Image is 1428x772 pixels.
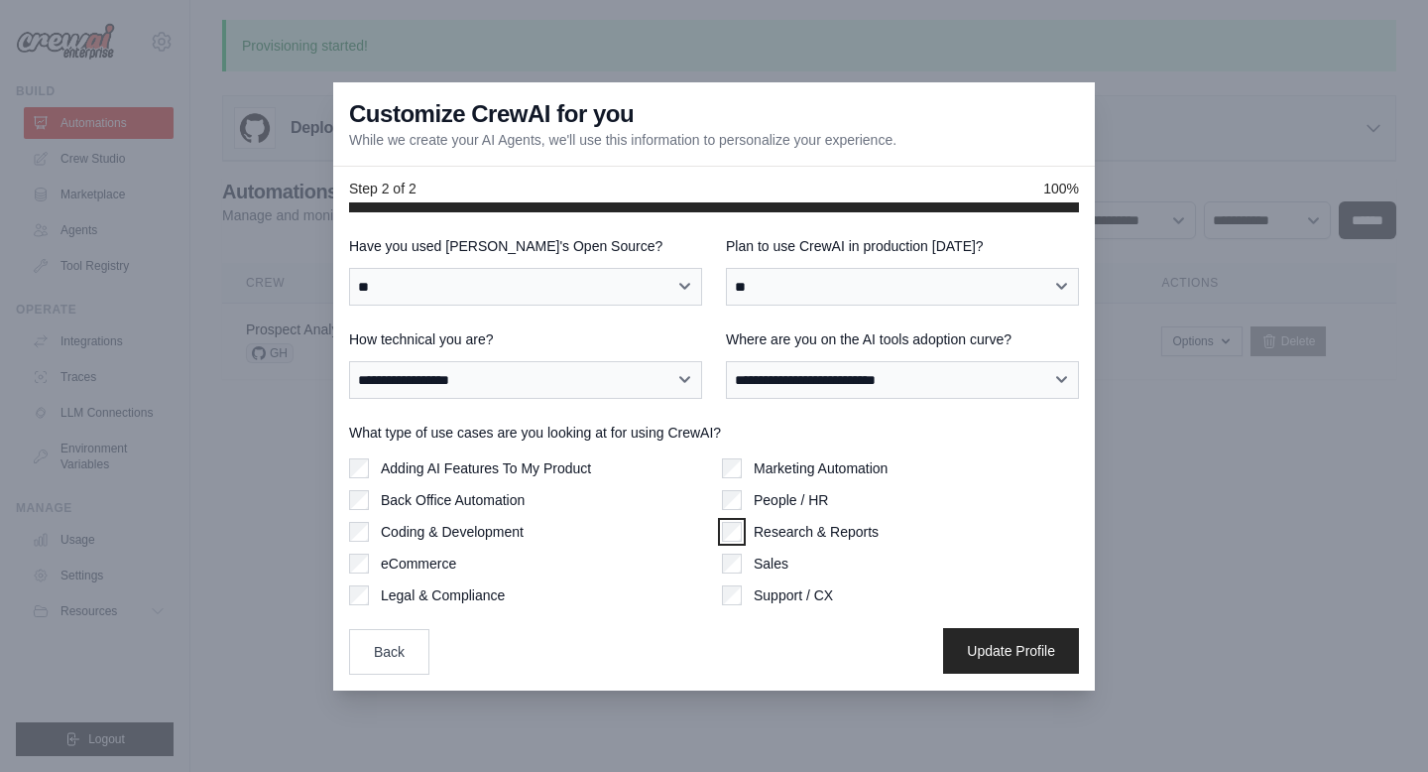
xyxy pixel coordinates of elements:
label: Support / CX [754,585,833,605]
label: How technical you are? [349,329,702,349]
label: Plan to use CrewAI in production [DATE]? [726,236,1079,256]
label: Back Office Automation [381,490,525,510]
h3: Customize CrewAI for you [349,98,634,130]
label: Marketing Automation [754,458,888,478]
label: Adding AI Features To My Product [381,458,591,478]
button: Back [349,629,429,675]
label: What type of use cases are you looking at for using CrewAI? [349,423,1079,443]
label: Where are you on the AI tools adoption curve? [726,329,1079,349]
label: Sales [754,554,788,574]
label: eCommerce [381,554,456,574]
label: Coding & Development [381,522,524,542]
p: While we create your AI Agents, we'll use this information to personalize your experience. [349,130,896,150]
span: Step 2 of 2 [349,179,416,198]
span: 100% [1043,179,1079,198]
label: Legal & Compliance [381,585,505,605]
label: People / HR [754,490,828,510]
label: Research & Reports [754,522,879,542]
label: Have you used [PERSON_NAME]'s Open Source? [349,236,702,256]
button: Update Profile [943,628,1079,674]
